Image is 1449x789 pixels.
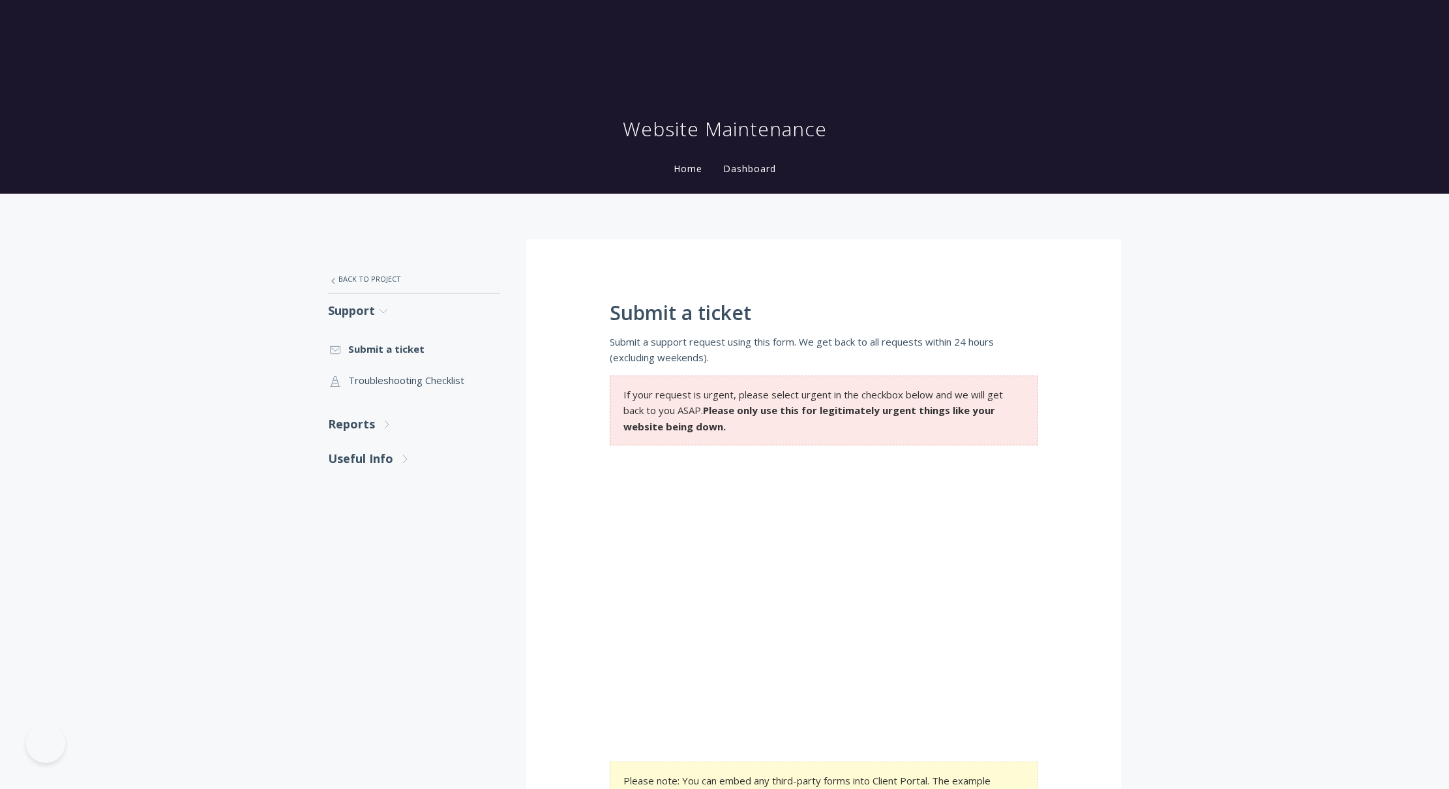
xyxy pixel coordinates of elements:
iframe: Toggle Customer Support [26,724,65,763]
a: Back to Project [328,265,500,293]
strong: Please only use this for legitimately urgent things like your website being down. [623,404,995,432]
a: Useful Info [328,441,500,476]
a: Support [328,293,500,328]
p: Submit a support request using this form. We get back to all requests within 24 hours (excluding ... [610,334,1038,366]
iframe: Agency - Submit Ticket [610,465,1038,752]
a: Dashboard [721,162,779,175]
a: Troubleshooting Checklist [328,365,500,396]
a: Home [671,162,705,175]
section: If your request is urgent, please select urgent in the checkbox below and we will get back to you... [610,376,1038,445]
a: Submit a ticket [328,333,500,365]
h1: Website Maintenance [623,116,827,142]
a: Reports [328,407,500,441]
h1: Submit a ticket [610,302,1038,324]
